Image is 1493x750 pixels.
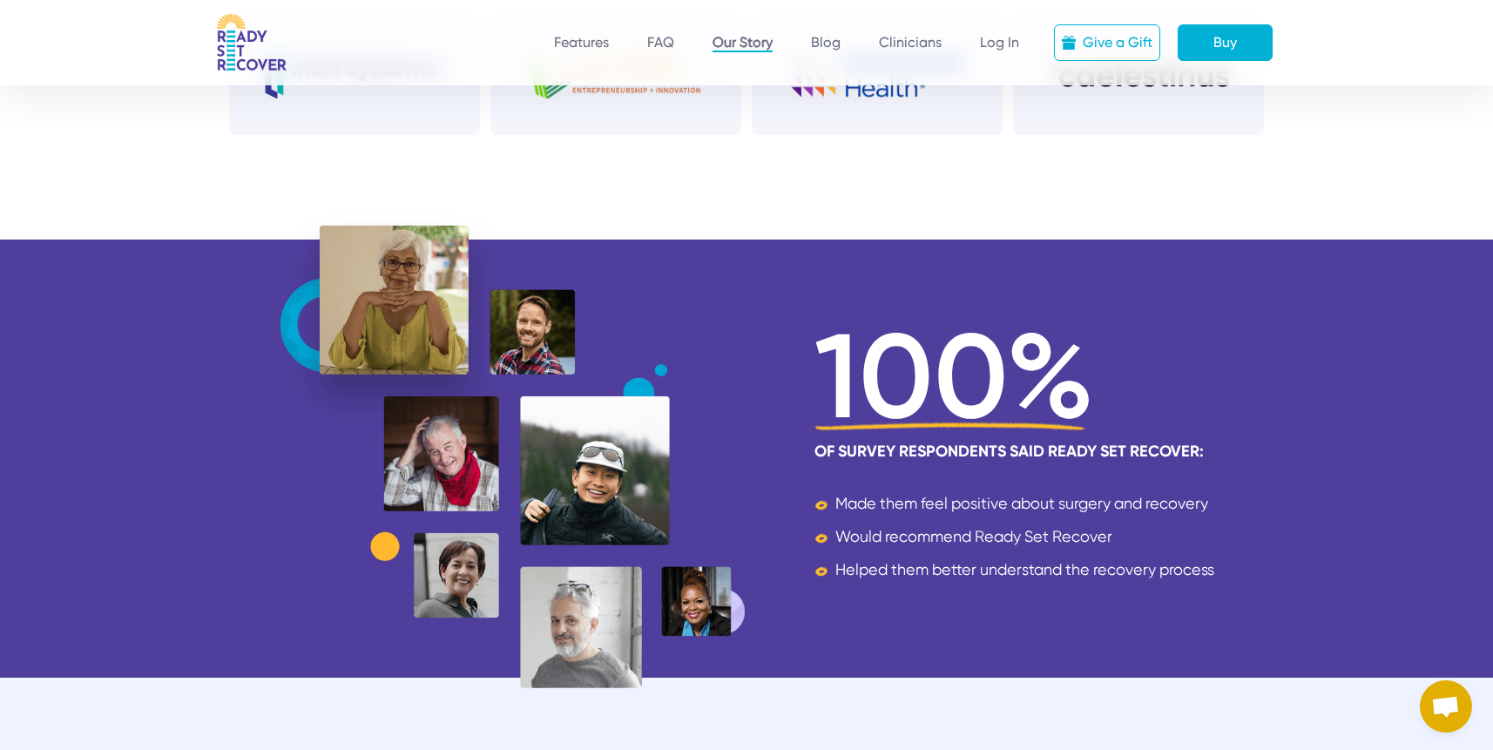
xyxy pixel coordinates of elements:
a: Give a Gift [1054,24,1160,61]
img: Longer line [814,416,1093,439]
img: Circle [814,531,828,545]
div: Made them feel positive about surgery and recovery [835,491,1208,516]
div: Buy [1213,32,1237,53]
a: FAQ [647,34,674,51]
img: RSR [217,14,287,71]
a: Features [554,34,609,51]
a: Clinicians [879,34,942,51]
div: 100% [814,335,1095,419]
a: Buy [1178,24,1273,61]
img: Circle [814,564,828,578]
div: of survey respondents said Ready Set Recover: [814,439,1204,463]
a: Our Story [713,34,773,52]
div: Give a Gift [1083,32,1152,53]
div: Helped them better understand the recovery process [835,557,1214,582]
a: Blog [811,34,841,51]
a: Log In [980,34,1019,51]
img: Circle [814,498,828,512]
div: Would recommend Ready Set Recover [835,524,1112,549]
img: Photo block [280,208,745,688]
div: Open chat [1420,680,1472,733]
